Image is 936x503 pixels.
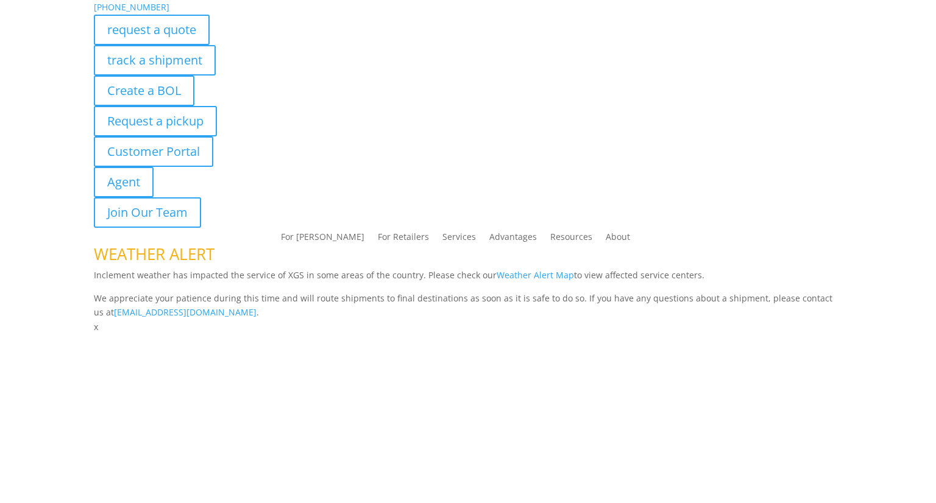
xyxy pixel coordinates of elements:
[550,233,592,246] a: Resources
[94,76,194,106] a: Create a BOL
[94,359,843,373] p: Complete the form below and a member of our team will be in touch within 24 hours.
[94,320,843,334] p: x
[442,233,476,246] a: Services
[94,197,201,228] a: Join Our Team
[94,15,210,45] a: request a quote
[497,269,574,281] a: Weather Alert Map
[94,291,843,320] p: We appreciate your patience during this time and will route shipments to final destinations as so...
[94,167,154,197] a: Agent
[94,106,217,136] a: Request a pickup
[281,233,364,246] a: For [PERSON_NAME]
[94,136,213,167] a: Customer Portal
[94,268,843,291] p: Inclement weather has impacted the service of XGS in some areas of the country. Please check our ...
[94,334,843,359] h1: Contact Us
[94,1,169,13] a: [PHONE_NUMBER]
[606,233,630,246] a: About
[114,306,257,318] a: [EMAIL_ADDRESS][DOMAIN_NAME]
[94,45,216,76] a: track a shipment
[378,233,429,246] a: For Retailers
[94,243,214,265] span: WEATHER ALERT
[489,233,537,246] a: Advantages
